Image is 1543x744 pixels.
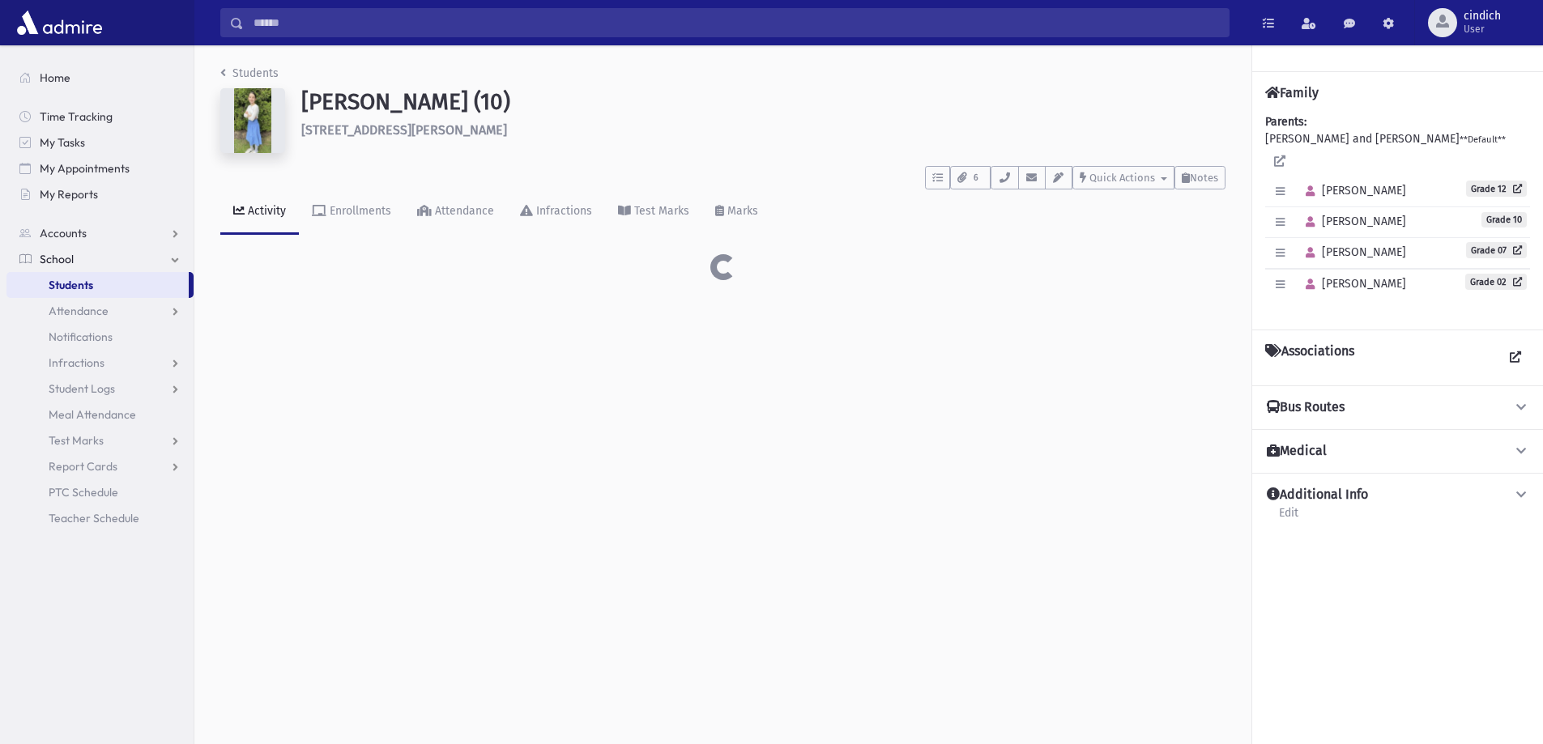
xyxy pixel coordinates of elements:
[49,407,136,422] span: Meal Attendance
[950,166,991,189] button: 6
[6,350,194,376] a: Infractions
[49,433,104,448] span: Test Marks
[49,381,115,396] span: Student Logs
[6,324,194,350] a: Notifications
[1089,172,1155,184] span: Quick Actions
[6,155,194,181] a: My Appointments
[533,204,592,218] div: Infractions
[220,189,299,235] a: Activity
[6,505,194,531] a: Teacher Schedule
[1466,181,1527,197] a: Grade 12
[631,204,689,218] div: Test Marks
[507,189,605,235] a: Infractions
[605,189,702,235] a: Test Marks
[1298,277,1406,291] span: [PERSON_NAME]
[13,6,106,39] img: AdmirePro
[1466,242,1527,258] a: Grade 07
[1072,166,1174,189] button: Quick Actions
[244,8,1229,37] input: Search
[220,66,279,80] a: Students
[1298,245,1406,259] span: [PERSON_NAME]
[6,104,194,130] a: Time Tracking
[1464,23,1501,36] span: User
[6,181,194,207] a: My Reports
[40,252,74,266] span: School
[404,189,507,235] a: Attendance
[49,511,139,525] span: Teacher Schedule
[220,65,279,88] nav: breadcrumb
[49,459,117,474] span: Report Cards
[40,161,130,176] span: My Appointments
[1267,487,1368,504] h4: Additional Info
[702,189,771,235] a: Marks
[1501,343,1530,372] a: View all Associations
[40,187,98,202] span: My Reports
[6,65,194,91] a: Home
[49,355,104,370] span: Infractions
[49,304,109,318] span: Attendance
[1278,504,1299,533] a: Edit
[6,402,194,427] a: Meal Attendance
[6,298,194,324] a: Attendance
[40,226,87,240] span: Accounts
[6,130,194,155] a: My Tasks
[326,204,391,218] div: Enrollments
[724,204,758,218] div: Marks
[49,278,93,292] span: Students
[1298,184,1406,198] span: [PERSON_NAME]
[299,189,404,235] a: Enrollments
[969,171,983,185] span: 6
[1265,85,1319,100] h4: Family
[1465,274,1527,290] a: Grade 02
[40,135,85,150] span: My Tasks
[6,376,194,402] a: Student Logs
[6,220,194,246] a: Accounts
[1265,443,1530,460] button: Medical
[301,88,1225,116] h1: [PERSON_NAME] (10)
[1265,115,1306,129] b: Parents:
[1298,215,1406,228] span: [PERSON_NAME]
[245,204,286,218] div: Activity
[1190,172,1218,184] span: Notes
[1267,443,1327,460] h4: Medical
[1265,487,1530,504] button: Additional Info
[49,485,118,500] span: PTC Schedule
[220,88,285,153] img: z94cP8=
[6,427,194,453] a: Test Marks
[6,453,194,479] a: Report Cards
[1265,343,1354,372] h4: Associations
[1174,166,1225,189] button: Notes
[1265,113,1530,317] div: [PERSON_NAME] and [PERSON_NAME]
[432,204,494,218] div: Attendance
[1481,212,1527,227] span: Grade 10
[1464,10,1501,23] span: cindich
[6,479,194,505] a: PTC Schedule
[49,329,113,344] span: Notifications
[40,109,113,124] span: Time Tracking
[40,70,70,85] span: Home
[301,122,1225,138] h6: [STREET_ADDRESS][PERSON_NAME]
[6,272,189,298] a: Students
[1267,399,1345,416] h4: Bus Routes
[1265,399,1530,416] button: Bus Routes
[6,246,194,272] a: School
